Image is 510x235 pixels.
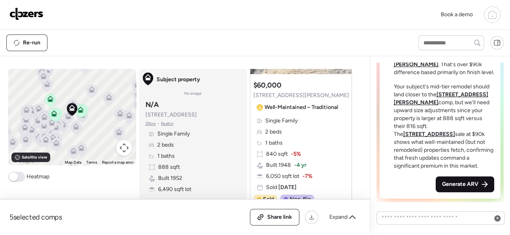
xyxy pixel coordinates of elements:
[265,139,283,147] span: 1 baths
[294,161,306,169] span: -4 yr
[263,195,274,203] span: Sold
[9,212,62,222] span: 5 selected comps
[267,213,292,221] span: Share link
[253,80,281,90] h3: $60,000
[302,172,312,180] span: -7%
[157,130,190,138] span: Single Family
[253,92,349,99] span: [STREET_ADDRESS][PERSON_NAME]
[145,111,197,119] span: [STREET_ADDRESS]
[329,213,348,221] span: Expand
[145,100,159,109] h3: N/A
[157,120,159,127] span: •
[264,103,338,111] span: Well-Maintained – Traditional
[403,131,455,138] a: [STREET_ADDRESS]
[157,141,174,149] span: 2 beds
[10,155,36,165] a: Open this area in Google Maps (opens a new window)
[277,184,297,191] span: [DATE]
[266,183,297,191] span: Sold
[26,173,49,181] span: Heatmap
[22,154,47,160] span: Satellite view
[161,120,174,127] span: Realtor
[23,39,40,47] span: Re-run
[157,76,200,84] span: Subject property
[157,152,175,160] span: 1 baths
[265,117,298,125] span: Single Family
[158,185,191,193] span: 6,490 sqft lot
[442,180,478,188] span: Generate ARV
[266,172,299,180] span: 6,050 sqft lot
[266,161,291,169] span: Built 1948
[145,120,156,127] span: Zillow
[65,160,81,165] button: Map Data
[184,90,202,97] span: No image
[291,150,301,158] span: -5%
[158,163,180,171] span: 888 sqft
[394,91,488,106] a: [STREET_ADDRESS][PERSON_NAME]
[116,140,132,156] button: Map camera controls
[102,160,134,164] a: Report a map error
[266,150,288,158] span: 840 sqft
[86,160,97,164] a: Terms (opens in new tab)
[394,83,495,170] p: Your subject's mid-tier remodel should land closer to the comp, but we'll need upward size adjust...
[10,155,36,165] img: Google
[9,8,43,20] img: Logo
[265,128,282,136] span: 2 beds
[158,174,182,182] span: Built 1952
[441,11,473,18] span: Book a demo
[290,195,311,203] span: Non-flip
